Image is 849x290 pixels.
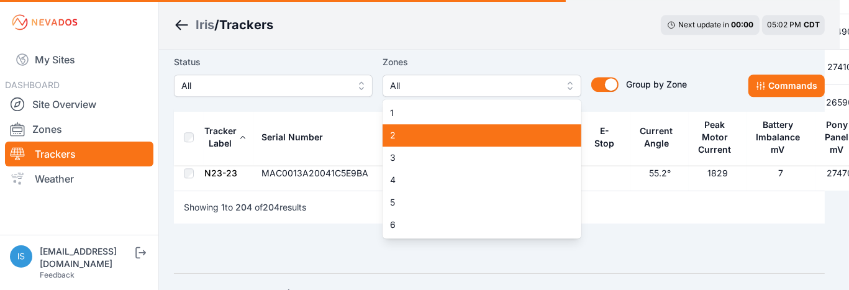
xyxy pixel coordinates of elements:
span: 5 [390,196,559,209]
span: All [390,78,556,93]
span: 2 [390,129,559,142]
div: All [383,99,581,238]
span: 6 [390,219,559,231]
span: 3 [390,152,559,164]
span: 4 [390,174,559,186]
button: All [383,75,581,97]
span: 1 [390,107,559,119]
